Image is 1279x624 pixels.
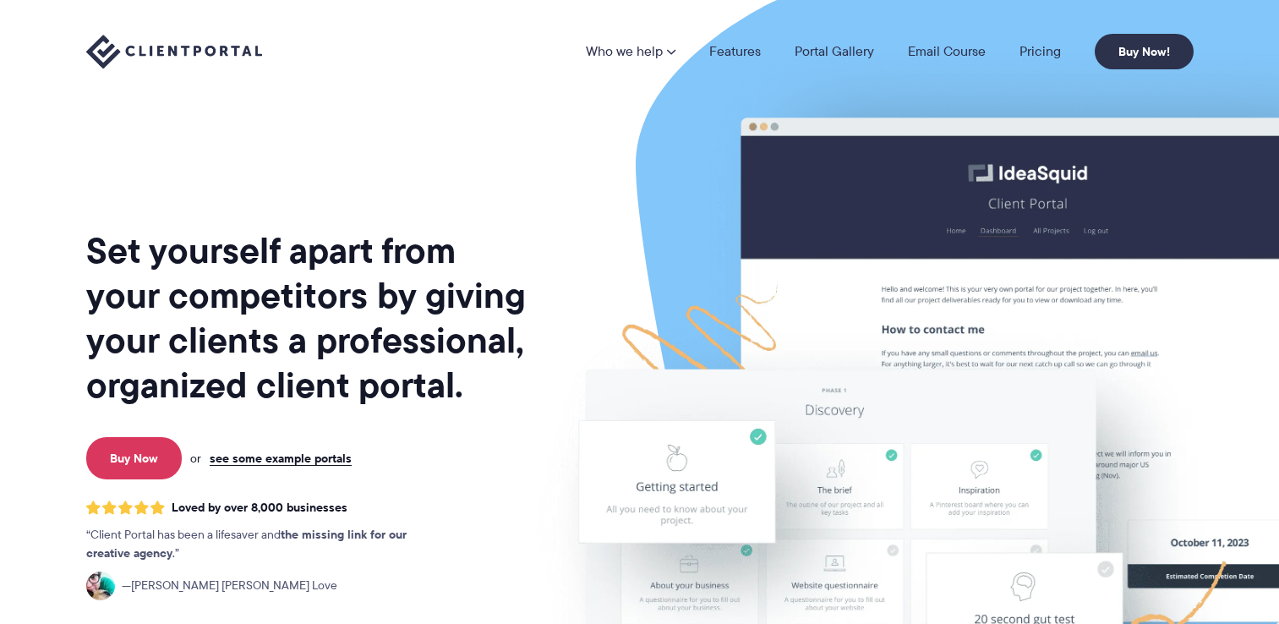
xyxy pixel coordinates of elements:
a: Pricing [1019,45,1061,58]
a: Portal Gallery [795,45,874,58]
span: Loved by over 8,000 businesses [172,501,347,515]
a: see some example portals [210,451,352,466]
a: Features [709,45,761,58]
p: Client Portal has been a lifesaver and . [86,526,441,563]
strong: the missing link for our creative agency [86,525,407,562]
a: Buy Now [86,437,182,479]
a: Who we help [586,45,675,58]
a: Buy Now! [1095,34,1194,69]
h1: Set yourself apart from your competitors by giving your clients a professional, organized client ... [86,228,529,408]
span: [PERSON_NAME] [PERSON_NAME] Love [122,577,337,595]
a: Email Course [908,45,986,58]
span: or [190,451,201,466]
